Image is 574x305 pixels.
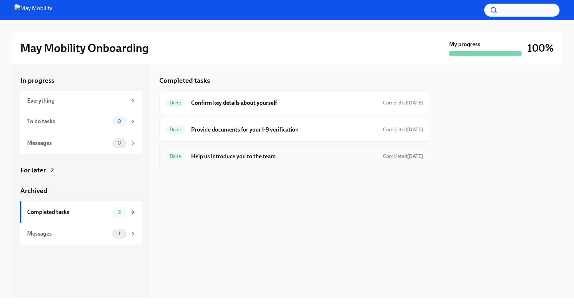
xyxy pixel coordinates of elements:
a: Everything [20,91,142,111]
h6: Help us introduce you to the team [191,152,377,160]
a: Messages1 [20,223,142,245]
a: In progress [20,76,142,85]
span: August 12th, 2025 16:40 [383,126,423,133]
strong: [DATE] [407,126,423,133]
span: Completed [383,100,423,106]
span: 0 [113,140,126,146]
span: Completed [383,153,423,159]
span: Done [165,154,185,159]
h6: Provide documents for your I-9 verification [191,126,377,134]
span: Done [165,127,185,132]
div: Messages [27,139,109,147]
span: Done [165,100,185,106]
a: Messages0 [20,132,142,154]
a: DoneConfirm key details about yourselfCompleted[DATE] [165,97,423,109]
span: 3 [114,209,125,215]
div: Messages [27,230,109,238]
h2: May Mobility Onboarding [20,41,149,55]
div: For later [20,166,46,175]
a: DoneHelp us introduce you to the teamCompleted[DATE] [165,151,423,162]
span: August 12th, 2025 16:26 [383,99,423,106]
a: Archived [20,186,142,196]
div: Completed tasks [27,208,109,216]
a: DoneProvide documents for your I-9 verificationCompleted[DATE] [165,124,423,136]
span: 1 [114,231,125,236]
strong: [DATE] [407,100,423,106]
span: 0 [113,119,126,124]
strong: My progress [449,40,480,48]
strong: [DATE] [407,153,423,159]
div: To do tasks [27,117,109,125]
img: May Mobility [14,4,52,16]
h3: 100% [527,42,554,55]
span: August 12th, 2025 16:39 [383,153,423,160]
div: Everything [27,97,127,105]
a: Completed tasks3 [20,201,142,223]
h6: Confirm key details about yourself [191,99,377,107]
h5: Completed tasks [159,76,210,85]
a: For later [20,166,142,175]
span: Completed [383,126,423,133]
a: To do tasks0 [20,111,142,132]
